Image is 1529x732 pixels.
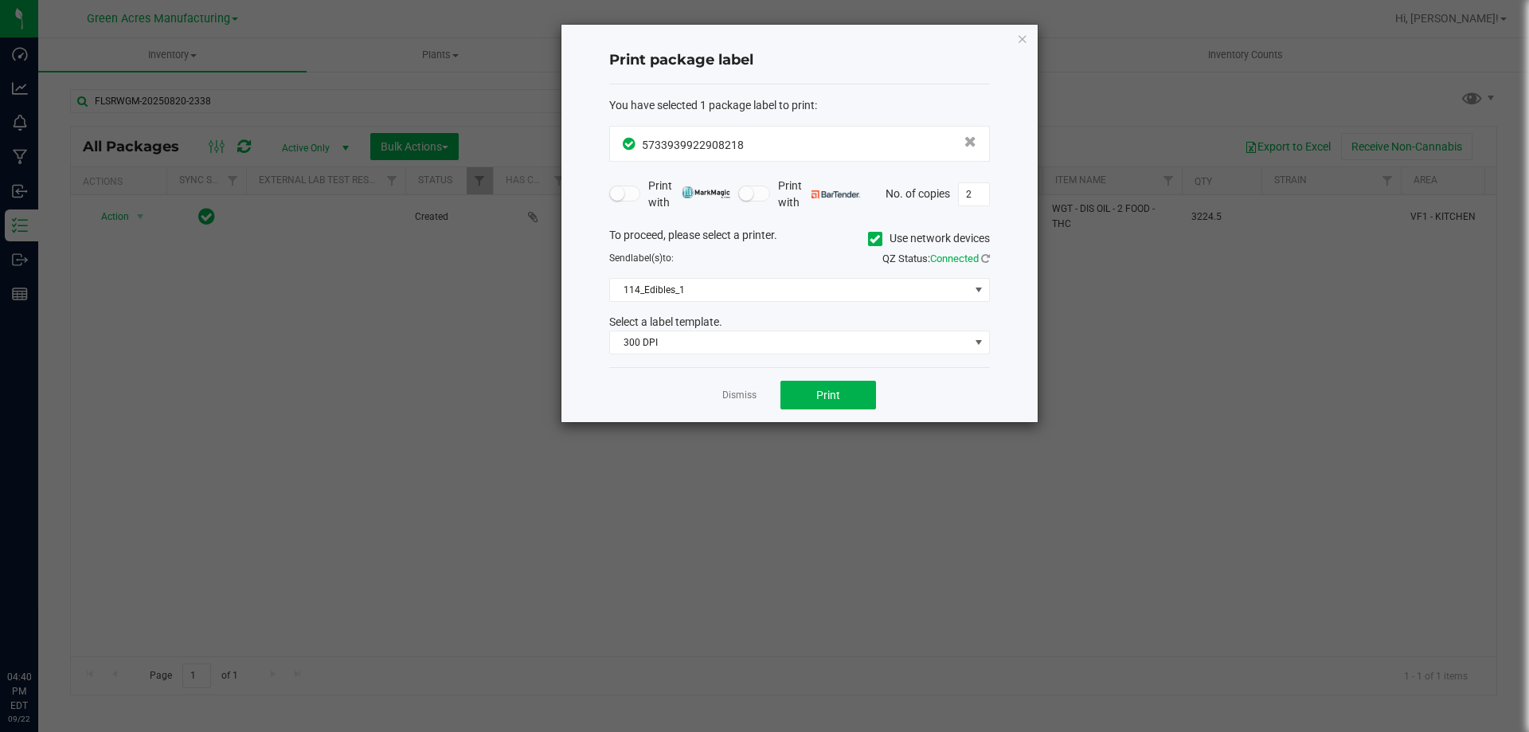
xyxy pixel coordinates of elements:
[882,252,990,264] span: QZ Status:
[609,97,990,114] div: :
[47,602,66,621] iframe: Resource center unread badge
[811,190,860,198] img: bartender.png
[623,135,638,152] span: In Sync
[597,314,1002,331] div: Select a label template.
[609,252,674,264] span: Send to:
[16,605,64,652] iframe: Resource center
[722,389,757,402] a: Dismiss
[780,381,876,409] button: Print
[648,178,730,211] span: Print with
[642,139,744,151] span: 5733939922908218
[609,50,990,71] h4: Print package label
[930,252,979,264] span: Connected
[868,230,990,247] label: Use network devices
[610,279,969,301] span: 114_Edibles_1
[778,178,860,211] span: Print with
[682,186,730,198] img: mark_magic_cybra.png
[886,186,950,199] span: No. of copies
[610,331,969,354] span: 300 DPI
[631,252,663,264] span: label(s)
[609,99,815,112] span: You have selected 1 package label to print
[597,227,1002,251] div: To proceed, please select a printer.
[816,389,840,401] span: Print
